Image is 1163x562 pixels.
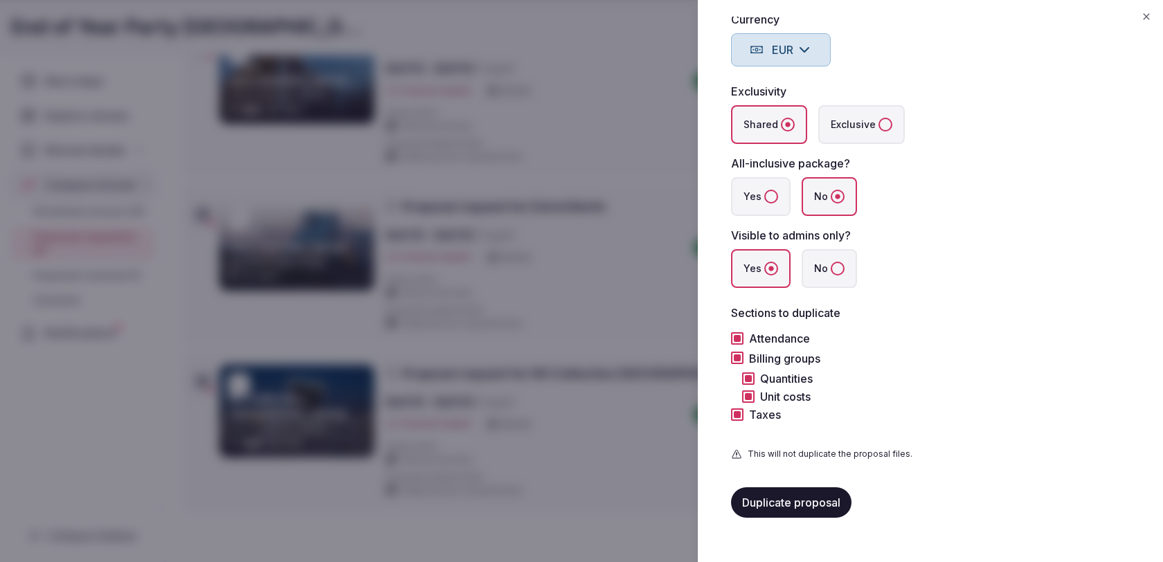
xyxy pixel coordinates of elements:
label: Taxes [749,409,781,420]
button: Yes [764,262,778,275]
label: Quantities [760,373,813,384]
button: Exclusive [878,118,892,132]
label: Yes [731,177,791,216]
button: Yes [764,190,778,203]
p: This will not duplicate the proposal files. [748,448,912,460]
label: Exclusivity [731,84,786,98]
button: EUR [731,33,831,66]
label: Unit costs [760,391,811,402]
label: Currency [731,14,1130,25]
button: Shared [781,118,795,132]
label: No [802,249,857,288]
h3: Sections to duplicate [731,305,1130,321]
label: No [802,177,857,216]
label: Attendance [749,333,810,344]
button: No [831,262,845,275]
label: Exclusive [818,105,905,144]
label: All-inclusive package? [731,156,850,170]
label: Shared [731,105,807,144]
label: Visible to admins only? [731,228,851,242]
button: Duplicate proposal [731,487,851,518]
label: Yes [731,249,791,288]
button: No [831,190,845,203]
label: Billing groups [749,352,820,365]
